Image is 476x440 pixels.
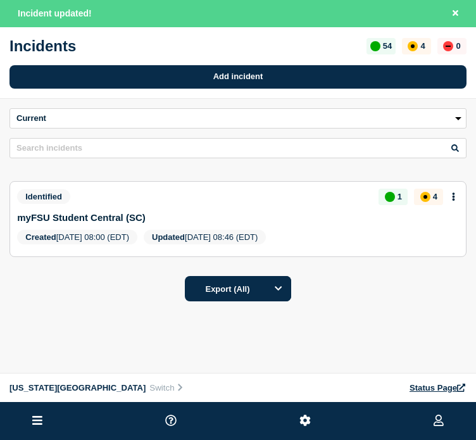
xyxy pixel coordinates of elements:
div: up [370,41,380,51]
div: up [385,192,395,202]
a: Add incident [9,65,467,89]
h1: Incidents [9,37,76,55]
div: down [443,41,453,51]
div: affected [420,192,430,202]
span: Updated [144,230,266,244]
p: 4 [433,192,437,201]
span: [DATE] 08:46 (EDT) [185,232,258,242]
button: Options [266,276,291,301]
p: 4 [420,41,425,51]
p: 54 [383,41,392,51]
span: [DATE] 08:00 (EDT) [56,232,129,242]
button: Close banner [448,6,463,21]
a: myFSU Student Central (SC) [17,212,146,223]
input: Search incidents [9,138,467,158]
span: Created [17,230,137,244]
span: Identified [17,189,70,204]
button: Export (All) [185,276,291,301]
p: 1 [398,192,402,201]
button: Switch [146,382,188,393]
span: [US_STATE][GEOGRAPHIC_DATA] [9,383,146,393]
div: affected [408,41,418,51]
span: Incident updated! [18,8,92,18]
a: Status Page [410,383,467,393]
p: 0 [456,41,460,51]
